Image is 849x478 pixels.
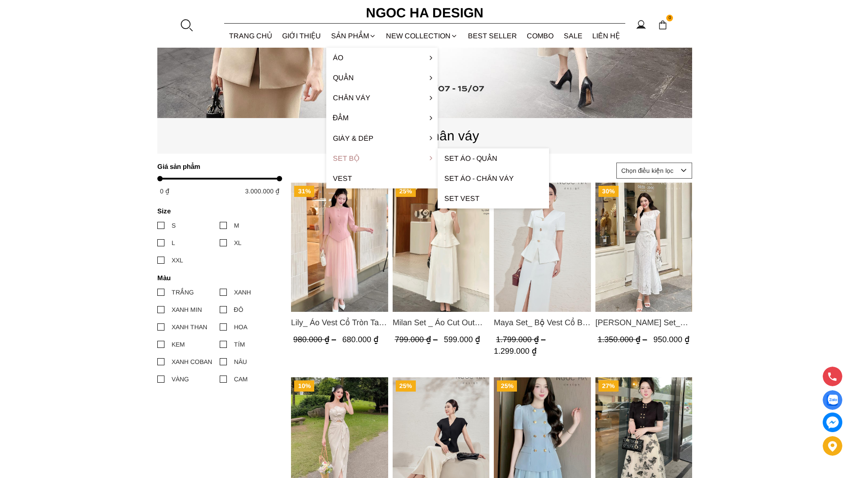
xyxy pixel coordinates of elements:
[326,128,438,148] a: Giày & Dép
[494,183,591,312] img: Maya Set_ Bộ Vest Cổ Bẻ Chân Váy Xẻ Màu Đen, Trắng BJ140
[172,305,202,315] div: XANH MIN
[172,374,189,384] div: VÀNG
[172,255,183,265] div: XXL
[172,339,185,349] div: KEM
[494,316,591,329] a: Link to Maya Set_ Bộ Vest Cổ Bẻ Chân Váy Xẻ Màu Đen, Trắng BJ140
[234,238,242,248] div: XL
[587,24,625,48] a: LIÊN HỆ
[326,88,438,108] a: Chân váy
[291,183,388,312] img: Lily_ Áo Vest Cổ Tròn Tay Lừng Mix Chân Váy Lưới Màu Hồng A1082+CV140
[234,221,239,230] div: M
[438,188,549,208] a: Set Vest
[595,183,692,312] a: Product image - Isabella Set_ Bộ Ren Áo Sơ Mi Vai Chờm Chân Váy Đuôi Cá Màu Trắng BJ139
[293,335,338,344] span: 980.000 ₫
[157,274,276,282] h4: Màu
[157,125,692,146] p: Set Áo - Chân váy
[326,48,438,68] a: Áo
[172,287,194,297] div: TRẮNG
[234,357,247,367] div: NÂU
[666,15,673,22] span: 0
[494,347,537,355] span: 1.299.000 ₫
[326,24,381,48] div: SẢN PHẨM
[595,316,692,329] a: Link to Isabella Set_ Bộ Ren Áo Sơ Mi Vai Chờm Chân Váy Đuôi Cá Màu Trắng BJ139
[172,238,175,248] div: L
[597,335,649,344] span: 1.350.000 ₫
[823,390,842,410] a: Display image
[463,24,522,48] a: BEST SELLER
[234,374,248,384] div: CAM
[342,335,378,344] span: 680.000 ₫
[326,148,438,168] a: Set Bộ
[172,357,212,367] div: XANH COBAN
[224,24,278,48] a: TRANG CHỦ
[326,168,438,188] a: Vest
[234,322,247,332] div: HOA
[160,188,169,195] span: 0 ₫
[277,24,326,48] a: GIỚI THIỆU
[658,20,668,30] img: img-CART-ICON-ksit0nf1
[381,24,463,48] a: NEW COLLECTION
[496,335,548,344] span: 1.799.000 ₫
[157,163,276,170] h4: Giá sản phẩm
[438,148,549,168] a: Set Áo - Quần
[559,24,588,48] a: SALE
[326,108,438,128] a: Đầm
[522,24,559,48] a: Combo
[392,316,489,329] span: Milan Set _ Áo Cut Out Tùng Không Tay Kết Hợp Chân Váy Xếp Ly A1080+CV139
[172,322,207,332] div: XANH THAN
[326,68,438,88] a: Quần
[291,316,388,329] span: Lily_ Áo Vest Cổ Tròn Tay Lừng Mix Chân Váy Lưới Màu Hồng A1082+CV140
[443,335,480,344] span: 599.000 ₫
[394,335,439,344] span: 799.000 ₫
[823,413,842,432] a: messenger
[234,305,243,315] div: ĐỎ
[358,2,492,24] a: Ngoc Ha Design
[291,183,388,312] a: Product image - Lily_ Áo Vest Cổ Tròn Tay Lừng Mix Chân Váy Lưới Màu Hồng A1082+CV140
[245,188,279,195] span: 3.000.000 ₫
[494,316,591,329] span: Maya Set_ Bộ Vest Cổ Bẻ Chân Váy Xẻ Màu Đen, Trắng BJ140
[595,316,692,329] span: [PERSON_NAME] Set_ Bộ Ren Áo Sơ Mi Vai Chờm Chân Váy Đuôi Cá Màu Trắng BJ139
[392,183,489,312] img: Milan Set _ Áo Cut Out Tùng Không Tay Kết Hợp Chân Váy Xếp Ly A1080+CV139
[827,395,838,406] img: Display image
[653,335,689,344] span: 950.000 ₫
[291,316,388,329] a: Link to Lily_ Áo Vest Cổ Tròn Tay Lừng Mix Chân Váy Lưới Màu Hồng A1082+CV140
[234,339,245,349] div: TÍM
[438,168,549,188] a: Set Áo - Chân váy
[234,287,251,297] div: XANH
[157,207,276,215] h4: Size
[392,183,489,312] a: Product image - Milan Set _ Áo Cut Out Tùng Không Tay Kết Hợp Chân Váy Xếp Ly A1080+CV139
[172,221,176,230] div: S
[494,183,591,312] a: Product image - Maya Set_ Bộ Vest Cổ Bẻ Chân Váy Xẻ Màu Đen, Trắng BJ140
[392,316,489,329] a: Link to Milan Set _ Áo Cut Out Tùng Không Tay Kết Hợp Chân Váy Xếp Ly A1080+CV139
[595,183,692,312] img: Isabella Set_ Bộ Ren Áo Sơ Mi Vai Chờm Chân Váy Đuôi Cá Màu Trắng BJ139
